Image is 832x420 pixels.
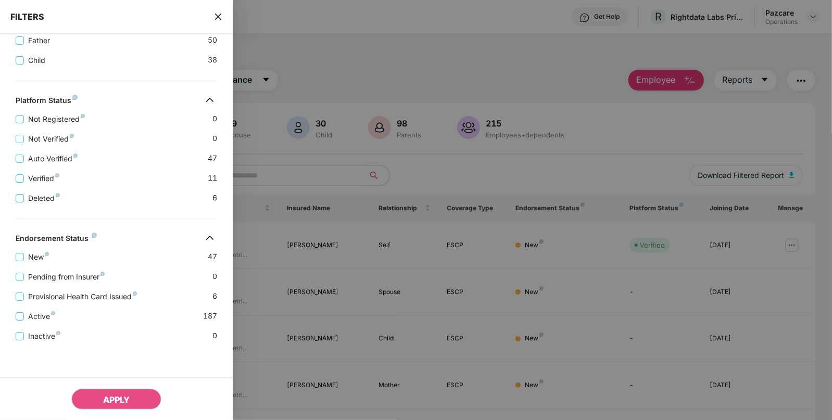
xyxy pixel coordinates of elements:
span: Pending from Insurer [24,271,109,283]
span: Father [24,35,54,46]
span: Verified [24,173,64,184]
img: svg+xml;base64,PHN2ZyB4bWxucz0iaHR0cDovL3d3dy53My5vcmcvMjAwMC9zdmciIHdpZHRoPSI4IiBoZWlnaHQ9IjgiIH... [55,173,59,177]
img: svg+xml;base64,PHN2ZyB4bWxucz0iaHR0cDovL3d3dy53My5vcmcvMjAwMC9zdmciIHdpZHRoPSIzMiIgaGVpZ2h0PSIzMi... [201,230,218,246]
img: svg+xml;base64,PHN2ZyB4bWxucz0iaHR0cDovL3d3dy53My5vcmcvMjAwMC9zdmciIHdpZHRoPSI4IiBoZWlnaHQ9IjgiIH... [72,95,78,100]
span: FILTERS [10,11,44,22]
img: svg+xml;base64,PHN2ZyB4bWxucz0iaHR0cDovL3d3dy53My5vcmcvMjAwMC9zdmciIHdpZHRoPSI4IiBoZWlnaHQ9IjgiIH... [100,272,105,276]
span: 0 [212,330,217,342]
span: Deleted [24,193,64,204]
span: Child [24,55,49,66]
span: 47 [208,251,217,263]
img: svg+xml;base64,PHN2ZyB4bWxucz0iaHR0cDovL3d3dy53My5vcmcvMjAwMC9zdmciIHdpZHRoPSI4IiBoZWlnaHQ9IjgiIH... [45,252,49,256]
span: Inactive [24,330,65,342]
img: svg+xml;base64,PHN2ZyB4bWxucz0iaHR0cDovL3d3dy53My5vcmcvMjAwMC9zdmciIHdpZHRoPSI4IiBoZWlnaHQ9IjgiIH... [70,134,74,138]
img: svg+xml;base64,PHN2ZyB4bWxucz0iaHR0cDovL3d3dy53My5vcmcvMjAwMC9zdmciIHdpZHRoPSI4IiBoZWlnaHQ9IjgiIH... [81,114,85,118]
span: 50 [208,34,217,46]
img: svg+xml;base64,PHN2ZyB4bWxucz0iaHR0cDovL3d3dy53My5vcmcvMjAwMC9zdmciIHdpZHRoPSI4IiBoZWlnaHQ9IjgiIH... [92,233,97,238]
span: 47 [208,152,217,164]
span: 6 [212,290,217,302]
span: 187 [203,310,217,322]
span: 0 [212,133,217,145]
span: APPLY [103,394,130,405]
img: svg+xml;base64,PHN2ZyB4bWxucz0iaHR0cDovL3d3dy53My5vcmcvMjAwMC9zdmciIHdpZHRoPSI4IiBoZWlnaHQ9IjgiIH... [56,193,60,197]
span: New [24,251,53,263]
span: Auto Verified [24,153,82,164]
img: svg+xml;base64,PHN2ZyB4bWxucz0iaHR0cDovL3d3dy53My5vcmcvMjAwMC9zdmciIHdpZHRoPSI4IiBoZWlnaHQ9IjgiIH... [73,154,78,158]
span: close [214,11,222,22]
span: 0 [212,271,217,283]
img: svg+xml;base64,PHN2ZyB4bWxucz0iaHR0cDovL3d3dy53My5vcmcvMjAwMC9zdmciIHdpZHRoPSI4IiBoZWlnaHQ9IjgiIH... [133,291,137,296]
button: APPLY [71,389,161,410]
span: 6 [212,192,217,204]
img: svg+xml;base64,PHN2ZyB4bWxucz0iaHR0cDovL3d3dy53My5vcmcvMjAwMC9zdmciIHdpZHRoPSIzMiIgaGVpZ2h0PSIzMi... [201,92,218,108]
span: 38 [208,54,217,66]
span: Not Registered [24,113,89,125]
span: 0 [212,113,217,125]
span: 11 [208,172,217,184]
span: Active [24,311,59,322]
span: Provisional Health Card Issued [24,291,141,302]
span: Not Verified [24,133,78,145]
img: svg+xml;base64,PHN2ZyB4bWxucz0iaHR0cDovL3d3dy53My5vcmcvMjAwMC9zdmciIHdpZHRoPSI4IiBoZWlnaHQ9IjgiIH... [56,331,60,335]
div: Platform Status [16,96,78,108]
div: Endorsement Status [16,234,97,246]
img: svg+xml;base64,PHN2ZyB4bWxucz0iaHR0cDovL3d3dy53My5vcmcvMjAwMC9zdmciIHdpZHRoPSI4IiBoZWlnaHQ9IjgiIH... [51,311,55,315]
